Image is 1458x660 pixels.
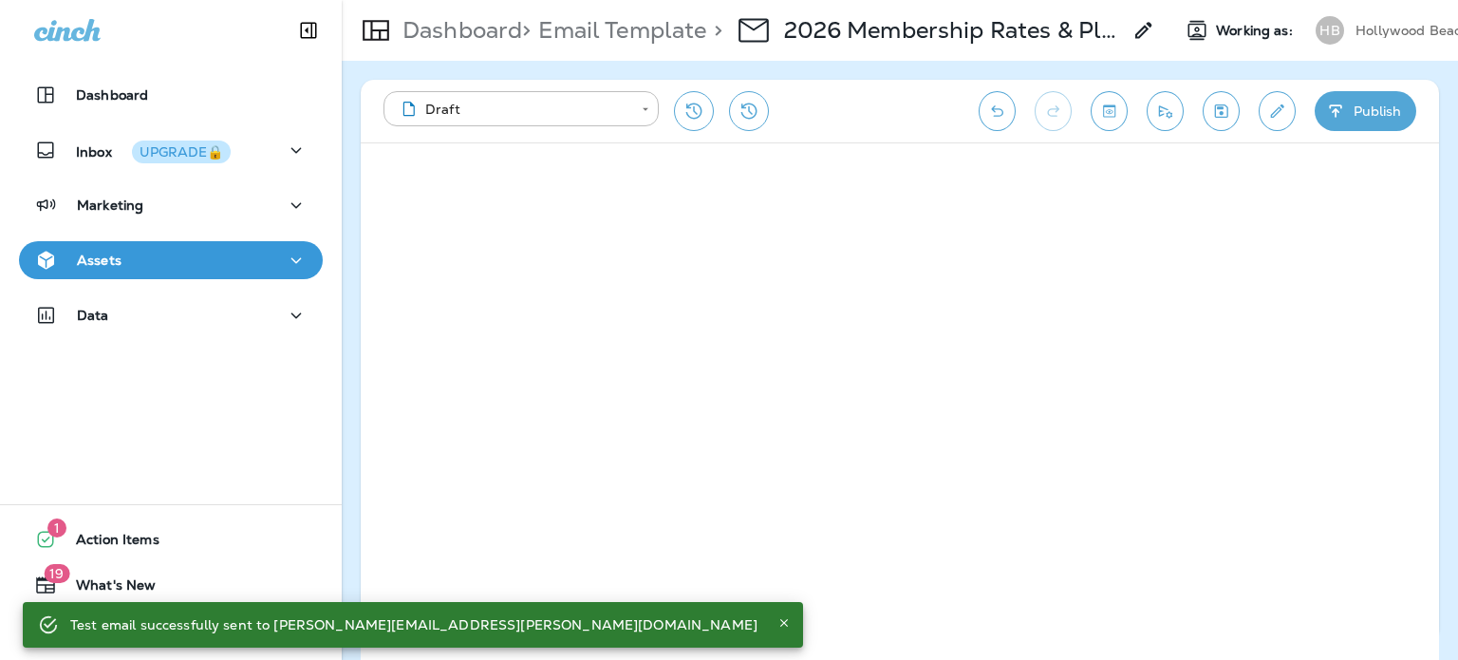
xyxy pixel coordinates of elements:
[19,131,323,169] button: InboxUPGRADE🔒
[19,612,323,650] button: Support
[57,577,156,600] span: What's New
[706,16,722,45] p: >
[729,91,769,131] button: View Changelog
[395,16,531,45] p: Dashboard >
[77,198,143,213] p: Marketing
[19,520,323,558] button: 1Action Items
[979,91,1016,131] button: Undo
[1259,91,1296,131] button: Edit details
[19,76,323,114] button: Dashboard
[1147,91,1184,131] button: Send test email
[140,145,223,159] div: UPGRADE🔒
[773,612,795,634] button: Close
[784,16,1122,45] p: 2026 Membership Rates & Play Passes - 5/29 (3)
[70,608,757,642] div: Test email successfully sent to [PERSON_NAME][EMAIL_ADDRESS][PERSON_NAME][DOMAIN_NAME]
[531,16,706,45] p: Email Template
[44,564,69,583] span: 19
[397,100,628,119] div: Draft
[1203,91,1240,131] button: Save
[674,91,714,131] button: Restore from previous version
[76,141,231,160] p: Inbox
[19,566,323,604] button: 19What's New
[282,11,335,49] button: Collapse Sidebar
[19,241,323,279] button: Assets
[77,253,121,268] p: Assets
[47,519,66,537] span: 1
[19,296,323,334] button: Data
[57,532,159,555] span: Action Items
[1091,91,1128,131] button: Toggle preview
[1316,16,1344,45] div: HB
[1315,91,1416,131] button: Publish
[19,186,323,224] button: Marketing
[132,141,231,163] button: UPGRADE🔒
[77,308,109,323] p: Data
[76,87,148,103] p: Dashboard
[1216,23,1297,39] span: Working as:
